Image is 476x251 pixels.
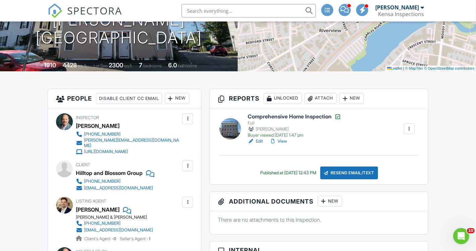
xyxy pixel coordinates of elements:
div: New [339,93,364,104]
strong: 0 [113,236,116,241]
span: SPECTORA [67,3,122,17]
span: bedrooms [143,63,162,68]
div: Unlocked [264,93,302,104]
span: Listing Agent [76,199,106,204]
span: Seller's Agent - [120,236,150,241]
div: [PERSON_NAME][EMAIL_ADDRESS][DOMAIN_NAME] [84,138,181,148]
div: New [165,93,189,104]
a: [PERSON_NAME][EMAIL_ADDRESS][DOMAIN_NAME] [76,138,181,148]
div: Hilltop and Blossom Group [76,168,143,178]
div: Published at [DATE] 12:43 PM [260,170,316,176]
a: [PHONE_NUMBER] [76,131,181,138]
span: | [403,66,404,70]
a: Comprehensive Home Inspection Full [PERSON_NAME] Buyer viewed [DATE] 1:47 pm [248,113,341,138]
span: Lot Size [94,63,108,68]
img: The Best Home Inspection Software - Spectora [48,3,62,18]
h3: Reports [210,89,428,108]
p: There are no attachments to this inspection. [218,216,420,223]
span: Client's Agent - [84,236,117,241]
div: Resend Email/Text [320,167,378,179]
iframe: Intercom live chat [453,228,469,244]
span: sq. ft. [78,63,87,68]
a: [PHONE_NUMBER] [76,178,153,185]
div: Disable Client CC Email [96,93,162,104]
span: bathrooms [178,63,197,68]
a: [PHONE_NUMBER] [76,220,153,227]
div: Full [248,120,341,126]
a: SPECTORA [48,9,122,23]
a: Edit [248,138,263,145]
h6: Comprehensive Home Inspection [248,113,341,120]
div: [PERSON_NAME] & [PERSON_NAME] [76,215,158,220]
div: 6.0 [168,62,177,69]
input: Search everything... [182,4,316,17]
div: 4428 [62,62,77,69]
strong: 1 [149,236,150,241]
div: [URL][DOMAIN_NAME] [84,149,128,154]
div: [PERSON_NAME] [375,4,419,11]
span: Built [36,63,43,68]
h3: Additional Documents [210,192,428,211]
div: [PERSON_NAME] [248,126,341,133]
div: 7 [139,62,142,69]
div: 2300 [109,62,123,69]
div: Buyer viewed [DATE] 1:47 pm [248,133,341,138]
div: [PHONE_NUMBER] [84,132,121,137]
a: © MapTiler [405,66,423,70]
h3: People [48,89,201,108]
div: Kensa Inspections [378,11,424,17]
div: [EMAIL_ADDRESS][DOMAIN_NAME] [84,227,153,233]
a: Leaflet [387,66,402,70]
span: Client [76,162,90,167]
div: [EMAIL_ADDRESS][DOMAIN_NAME] [84,185,153,191]
a: © OpenStreetMap contributors [424,66,474,70]
a: [PERSON_NAME] [76,205,120,215]
div: 1910 [44,62,56,69]
span: Inspector [76,115,99,120]
a: [EMAIL_ADDRESS][DOMAIN_NAME] [76,185,153,191]
div: [PHONE_NUMBER] [84,221,121,226]
div: [PERSON_NAME] [76,121,120,131]
div: [PHONE_NUMBER] [84,179,121,184]
span: 10 [467,228,475,234]
a: [EMAIL_ADDRESS][DOMAIN_NAME] [76,227,153,234]
a: [URL][DOMAIN_NAME] [76,148,181,155]
a: View [270,138,287,145]
span: sq.ft. [124,63,133,68]
div: Attach [304,93,337,104]
div: New [318,196,342,207]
